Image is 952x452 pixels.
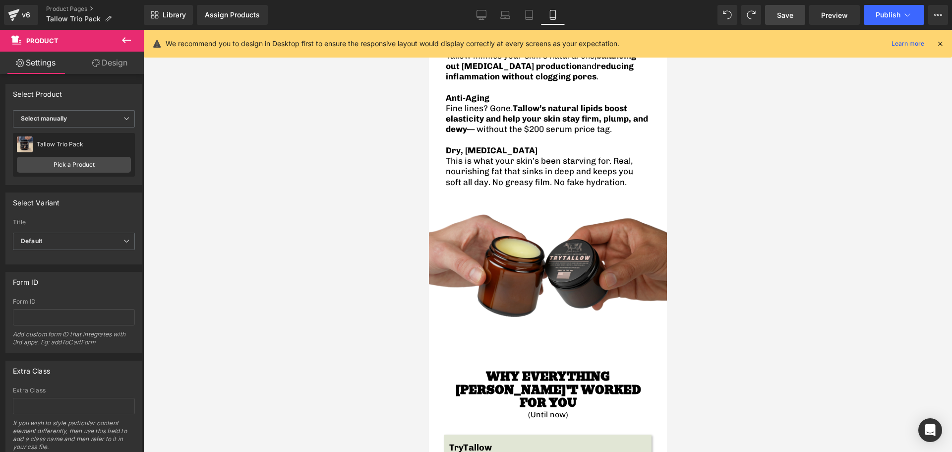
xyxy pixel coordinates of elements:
span: Tallow Trio Pack [46,15,101,23]
a: Preview [809,5,860,25]
button: Publish [864,5,924,25]
a: Pick a Product [17,157,131,173]
b: Select manually [21,115,67,122]
p: TryTallow [20,412,218,424]
button: Undo [717,5,737,25]
img: pImage [17,136,33,152]
a: Design [74,52,146,74]
strong: Dry, [MEDICAL_DATA] [17,116,109,126]
div: Add custom form ID that integrates with 3rd apps. Eg: addToCartForm [13,330,135,353]
a: New Library [144,5,193,25]
div: Open Intercom Messenger [918,418,942,442]
b: Default [21,237,42,245]
strong: reducing inflammation without clogging pores [17,31,205,52]
strong: balancing out [MEDICAL_DATA] production [17,21,207,41]
div: Select Variant [13,193,60,207]
strong: Tallow’s natural lipids boost elasticity and help your skin stay firm, plump, and dewy [17,73,219,105]
p: We recommend you to design in Desktop first to ensure the responsive layout would display correct... [166,38,619,49]
a: Learn more [888,38,928,50]
div: Extra Class [13,387,135,394]
a: Desktop [470,5,493,25]
div: Form ID [13,298,135,305]
label: Title [13,219,135,229]
a: Product Pages [46,5,144,13]
span: Library [163,10,186,19]
a: Mobile [541,5,565,25]
span: Product [26,37,59,45]
strong: Acne [17,10,38,20]
span: Tallow mimics your skin’s natural oils, and . [17,21,207,52]
span: Preview [821,10,848,20]
span: Publish [876,11,900,19]
span: Save [777,10,793,20]
a: Tablet [517,5,541,25]
a: Laptop [493,5,517,25]
div: Tallow Trio Pack [37,141,131,148]
button: More [928,5,948,25]
div: Form ID [13,272,38,286]
span: This is what your skin’s been starving for. Real, nourishing fat that sinks in deep and keeps you... [17,126,205,157]
strong: Anti-Aging [17,63,60,73]
div: Extra Class [13,361,50,375]
button: Redo [741,5,761,25]
div: Assign Products [205,11,260,19]
a: v6 [4,5,38,25]
span: Fine lines? Gone. — without the $200 serum price tag. [17,73,219,105]
div: v6 [20,8,32,21]
div: Select Product [13,84,62,98]
p: (Until now) [15,380,223,390]
h3: WHY EVERYTHING [PERSON_NAME]'t WORKED FOR YOU [15,341,223,380]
